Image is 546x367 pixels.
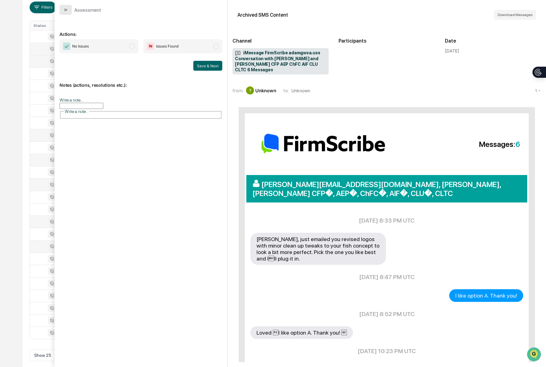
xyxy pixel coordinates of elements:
[105,49,112,56] button: Start new chat
[535,88,538,93] time: Tuesday, October 14, 2025 at 5:00:16 PM
[339,38,435,44] h2: Participants
[246,86,254,94] div: ?
[4,75,42,86] a: 🖐️Preclearance
[250,209,523,232] td: [DATE] 8:33 PM UTC
[250,326,353,339] div: Loved I like option A. Thank you!
[253,127,393,161] img: logo-email.png
[291,88,310,93] span: Unknown
[21,47,101,53] div: Start new chat
[235,50,326,73] span: iMessage FirmScribe adamgwsa.uss Conversation with [PERSON_NAME] and [PERSON_NAME] CFP AEP ChFC A...
[21,53,80,58] div: We're offline, we'll be back soon
[526,347,543,363] iframe: Open customer support
[60,24,222,37] p: Actions:
[12,90,39,96] span: Data Lookup
[45,78,50,83] div: 🗄️
[449,289,523,302] div: I like option A. Thank you!
[250,303,523,325] td: [DATE] 8:52 PM UTC
[60,98,83,102] label: Write a note...
[283,88,289,94] span: to:
[74,7,101,13] div: Assessment
[515,140,520,149] span: 6
[6,13,112,23] p: How can we help?
[193,61,222,71] button: Save & Next
[156,43,179,49] span: Issues Found
[4,87,41,98] a: 🔎Data Lookup
[494,10,536,20] button: Download Messages
[232,88,244,94] span: from:
[250,340,523,362] td: [DATE] 10:23 PM UTC
[72,43,89,49] span: No Issues
[65,109,88,114] span: Write a note...
[250,233,386,265] div: [PERSON_NAME], just emailed you revised logos with minor clean up tweaks to your fish concept to ...
[250,266,523,288] td: [DATE] 8:47 PM UTC
[255,88,276,94] div: Unknown
[51,78,76,84] span: Attestations
[6,78,11,83] div: 🖐️
[394,140,520,149] span: Messages:
[12,78,40,84] span: Preclearance
[445,38,541,44] h2: Date
[42,75,79,86] a: 🗄️Attestations
[60,75,222,88] p: Notes (actions, resolutions etc.):
[30,2,56,13] button: Filters
[232,38,329,44] h2: Channel
[147,43,154,50] img: Flag
[445,48,459,53] div: [DATE]
[246,175,527,202] div: [PERSON_NAME][EMAIL_ADDRESS][DOMAIN_NAME], [PERSON_NAME], [PERSON_NAME] CFP�, AEP�, ChFC�, AIF�, ...
[63,43,70,50] img: Checkmark
[30,21,68,30] th: Status
[6,90,11,95] div: 🔎
[43,104,75,109] a: Powered byPylon
[237,12,288,18] div: Archived SMS Content
[252,180,261,187] img: user_icon.png
[498,13,532,17] span: Download Messages
[6,47,17,58] img: 1746055101610-c473b297-6a78-478c-a979-82029cc54cd1
[61,105,75,109] span: Pylon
